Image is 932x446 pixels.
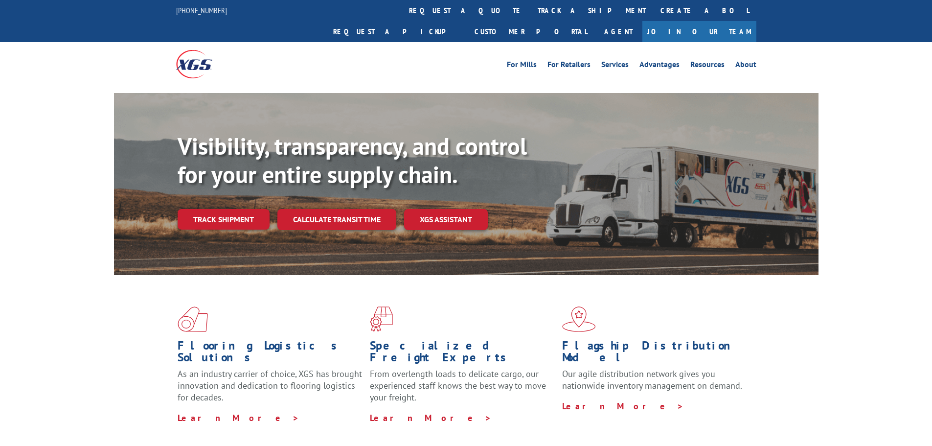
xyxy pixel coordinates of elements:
b: Visibility, transparency, and control for your entire supply chain. [178,131,527,189]
a: Resources [690,61,725,71]
a: Advantages [639,61,680,71]
img: xgs-icon-focused-on-flooring-red [370,306,393,332]
a: Agent [594,21,642,42]
a: XGS ASSISTANT [404,209,488,230]
h1: Specialized Freight Experts [370,340,555,368]
a: Learn More > [178,412,299,423]
a: Services [601,61,629,71]
a: Learn More > [562,400,684,412]
span: Our agile distribution network gives you nationwide inventory management on demand. [562,368,742,391]
p: From overlength loads to delicate cargo, our experienced staff knows the best way to move your fr... [370,368,555,412]
span: As an industry carrier of choice, XGS has brought innovation and dedication to flooring logistics... [178,368,362,403]
a: Track shipment [178,209,270,230]
a: Calculate transit time [277,209,396,230]
a: Customer Portal [467,21,594,42]
img: xgs-icon-total-supply-chain-intelligence-red [178,306,208,332]
a: About [735,61,756,71]
a: For Mills [507,61,537,71]
h1: Flagship Distribution Model [562,340,747,368]
a: Learn More > [370,412,492,423]
a: Request a pickup [326,21,467,42]
img: xgs-icon-flagship-distribution-model-red [562,306,596,332]
a: For Retailers [547,61,591,71]
h1: Flooring Logistics Solutions [178,340,363,368]
a: Join Our Team [642,21,756,42]
a: [PHONE_NUMBER] [176,5,227,15]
